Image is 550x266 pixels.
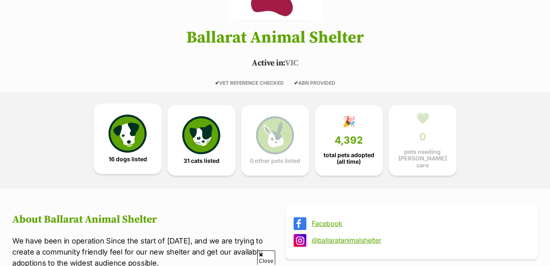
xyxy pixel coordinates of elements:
[109,156,147,162] span: 16 dogs listed
[257,250,275,265] span: Close
[419,131,426,143] span: 0
[294,80,298,86] icon: ✔
[241,105,309,176] a: 0 other pets listed
[250,158,300,164] span: 0 other pets listed
[183,158,220,164] span: 31 cats listed
[416,112,429,124] div: 💚
[215,80,219,86] icon: ✔
[315,105,383,176] a: 🎉 4,392 total pets adopted (all time)
[335,135,363,146] span: 4,392
[312,220,526,227] a: Facebook
[167,105,235,176] a: 31 cats listed
[256,116,294,154] img: bunny-icon-b786713a4a21a2fe6d13e954f4cb29d131f1b31f8a74b52ca2c6d2999bc34bbe.svg
[322,152,376,165] span: total pets adopted (all time)
[396,149,450,168] span: pets needing [PERSON_NAME] care
[312,237,526,244] a: @ballaratanimalshelter
[215,80,284,86] span: VET REFERENCE CHECKED
[109,115,146,152] img: petrescue-icon-eee76f85a60ef55c4a1927667547b313a7c0e82042636edf73dce9c88f694885.svg
[12,214,265,226] h2: About Ballarat Animal Shelter
[389,105,457,176] a: 💚 0 pets needing [PERSON_NAME] care
[342,115,355,128] div: 🎉
[294,80,335,86] span: ABN PROVIDED
[252,58,285,68] span: Active in:
[182,116,220,154] img: cat-icon-068c71abf8fe30c970a85cd354bc8e23425d12f6e8612795f06af48be43a487a.svg
[94,104,162,174] a: 16 dogs listed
